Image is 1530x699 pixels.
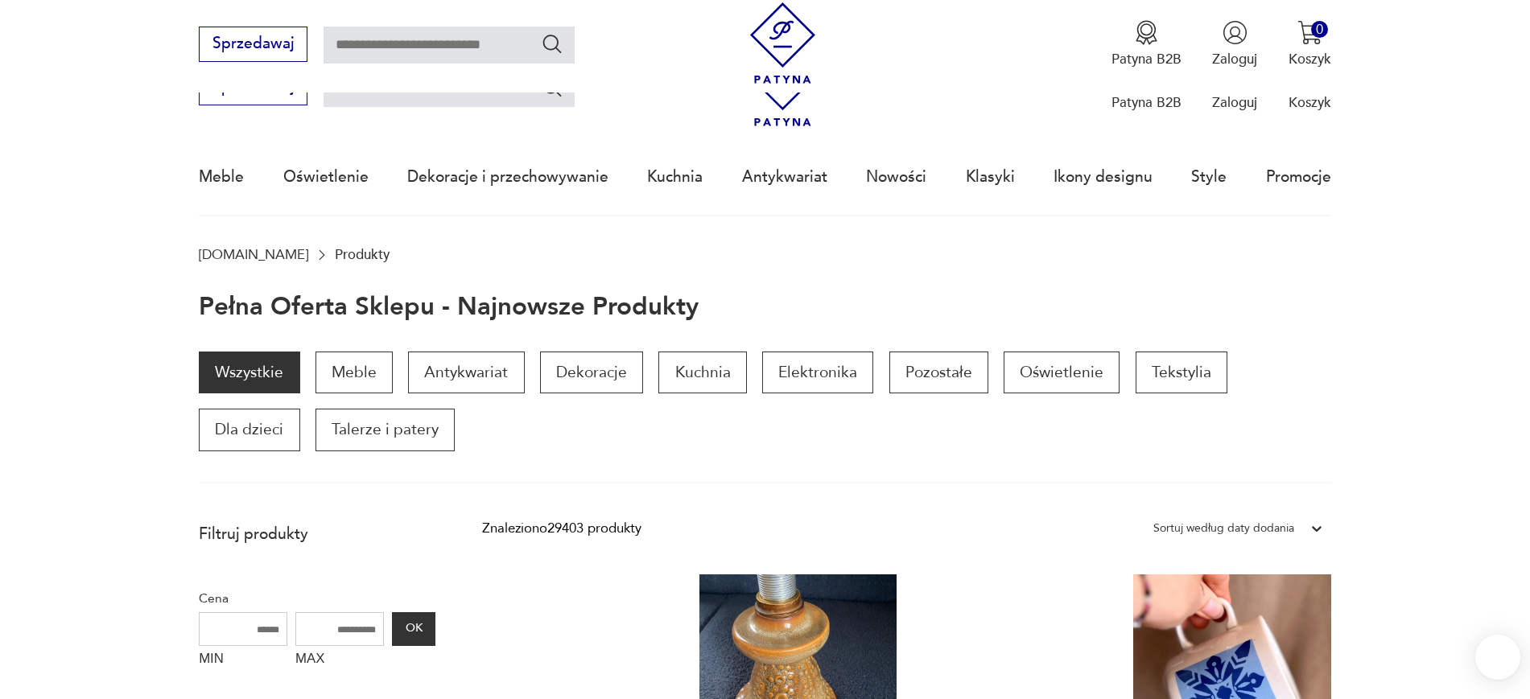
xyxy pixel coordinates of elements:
[1475,635,1520,680] iframe: Smartsupp widget button
[1111,20,1182,68] button: Patyna B2B
[1212,93,1257,112] p: Zaloguj
[1212,50,1257,68] p: Zaloguj
[199,39,307,51] a: Sprzedawaj
[1136,352,1227,393] a: Tekstylia
[482,518,641,539] div: Znaleziono 29403 produkty
[540,352,643,393] a: Dekoracje
[1054,140,1153,214] a: Ikony designu
[408,352,524,393] a: Antykwariat
[1289,50,1331,68] p: Koszyk
[199,409,299,450] a: Dla dzieci
[1191,140,1227,214] a: Style
[1004,352,1120,393] a: Oświetlenie
[392,612,435,646] button: OK
[199,140,244,214] a: Meble
[541,32,564,56] button: Szukaj
[199,588,435,609] p: Cena
[199,352,299,393] a: Wszystkie
[1212,20,1257,68] button: Zaloguj
[1266,140,1331,214] a: Promocje
[762,352,873,393] a: Elektronika
[866,140,926,214] a: Nowości
[1111,50,1182,68] p: Patyna B2B
[742,140,827,214] a: Antykwariat
[966,140,1015,214] a: Klasyki
[335,247,390,262] p: Produkty
[1289,20,1331,68] button: 0Koszyk
[1153,518,1294,539] div: Sortuj według daty dodania
[541,76,564,99] button: Szukaj
[199,294,699,321] h1: Pełna oferta sklepu - najnowsze produkty
[1223,20,1248,45] img: Ikonka użytkownika
[1111,93,1182,112] p: Patyna B2B
[407,140,608,214] a: Dekoracje i przechowywanie
[315,409,455,450] a: Talerze i patery
[283,140,369,214] a: Oświetlenie
[647,140,703,214] a: Kuchnia
[1289,93,1331,112] p: Koszyk
[1111,20,1182,68] a: Ikona medaluPatyna B2B
[199,247,308,262] a: [DOMAIN_NAME]
[1134,20,1159,45] img: Ikona medalu
[199,524,435,545] p: Filtruj produkty
[295,646,384,676] label: MAX
[889,352,988,393] a: Pozostałe
[199,82,307,95] a: Sprzedawaj
[315,352,393,393] a: Meble
[742,2,823,84] img: Patyna - sklep z meblami i dekoracjami vintage
[1297,20,1322,45] img: Ikona koszyka
[658,352,746,393] a: Kuchnia
[199,27,307,62] button: Sprzedawaj
[1311,21,1328,38] div: 0
[199,646,287,676] label: MIN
